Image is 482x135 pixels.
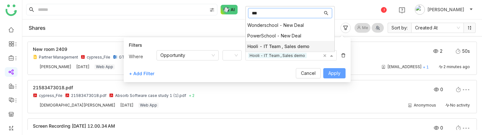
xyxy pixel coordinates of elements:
img: views.svg [434,87,439,92]
div: cypress_File [39,93,62,98]
img: help.svg [399,7,405,13]
div: 21583473018.pdf [71,93,106,98]
nz-select-item: Created At [415,23,460,33]
span: --- [462,87,470,92]
span: + 2 [189,93,194,98]
span: Hooli - IT Team , Sales demo [248,53,307,58]
div: cypress_File [87,55,110,60]
img: stopwatch.svg [456,87,461,92]
span: New room 2409 [33,46,67,52]
span: --- [462,125,470,131]
div: Web App [138,103,159,108]
span: 21583473018.pdf [33,85,73,90]
span: [DATE] [76,64,90,69]
img: docx.svg [113,55,117,59]
div: [EMAIL_ADDRESS] [387,64,422,69]
span: 2 [440,49,446,54]
span: Cancel [301,70,316,77]
span: Screen Recording [DATE] 12.00.34 AM [33,123,115,129]
div: Filters [129,42,346,48]
button: Me [354,23,370,33]
div: Absorb Software case study 1 (1).pdf [115,93,186,98]
div: Shares [29,25,46,31]
img: avatar [415,4,425,15]
img: 684a9b06de261c4b36a3cf65 [33,103,38,108]
div: Web App [94,64,115,69]
img: pdf.svg [65,93,69,98]
ng-dropdown-panel: Options List [245,6,335,52]
img: g-ppt.svg [33,55,37,59]
nz-select-item: Opportunity [160,51,215,60]
span: 0 [440,125,446,131]
span: 0 [440,87,446,92]
span: + 1 [423,65,429,69]
div: [DEMOGRAPHIC_DATA][PERSON_NAME] [40,103,115,108]
img: logo [5,4,17,16]
img: pdf.svg [33,93,37,98]
div: Partner Management [39,55,78,60]
span: Me [362,25,368,31]
img: share-contact.svg [381,64,386,69]
span: No activity [450,103,470,108]
button: Cancel [296,68,321,78]
span: 50s [462,49,470,54]
img: share-contact.svg [407,103,413,108]
span: [DATE] [120,103,134,107]
div: GTMBuddy - Sample Email Template for Employees.docx [119,55,228,60]
span: Apply [328,70,340,77]
img: views.svg [434,125,439,131]
img: ask-buddy-normal.svg [221,5,238,14]
img: stopwatch.svg [456,125,461,131]
img: 684a9b22de261c4b36a3d00f [33,64,38,69]
span: Wonderschool - New Deal [247,22,304,28]
img: pdf.svg [109,93,113,98]
span: Hooli - IT Team , Sales demo [247,44,309,49]
img: search-type.svg [209,7,215,12]
img: stopwatch.svg [456,49,461,54]
img: pdf.svg [81,55,85,59]
span: 2 minutes ago [443,64,470,69]
button: Apply [323,68,346,78]
div: [PERSON_NAME] [40,64,71,69]
span: Sort by: [388,23,411,33]
span: + Add Filter [129,68,154,79]
span: Where [129,54,143,59]
div: Anonymous [414,103,436,108]
span: [PERSON_NAME] [427,6,464,13]
span: PowerSchool - New Deal [247,33,301,38]
span: Clear all [323,52,328,58]
div: 1 [381,7,387,13]
img: views.svg [433,49,438,54]
button: [PERSON_NAME] [413,4,474,15]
